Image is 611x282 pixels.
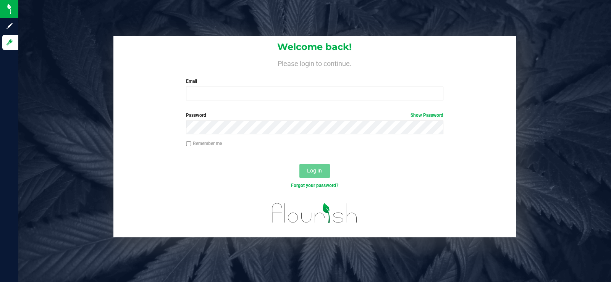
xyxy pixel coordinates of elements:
span: Password [186,113,206,118]
h1: Welcome back! [113,42,516,52]
h4: Please login to continue. [113,58,516,67]
a: Forgot your password? [291,183,338,188]
input: Remember me [186,141,191,147]
label: Remember me [186,140,222,147]
inline-svg: Sign up [6,22,13,30]
button: Log In [299,164,330,178]
label: Email [186,78,443,85]
a: Show Password [411,113,443,118]
img: flourish_logo.svg [264,197,365,229]
span: Log In [307,168,322,174]
inline-svg: Log in [6,39,13,46]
